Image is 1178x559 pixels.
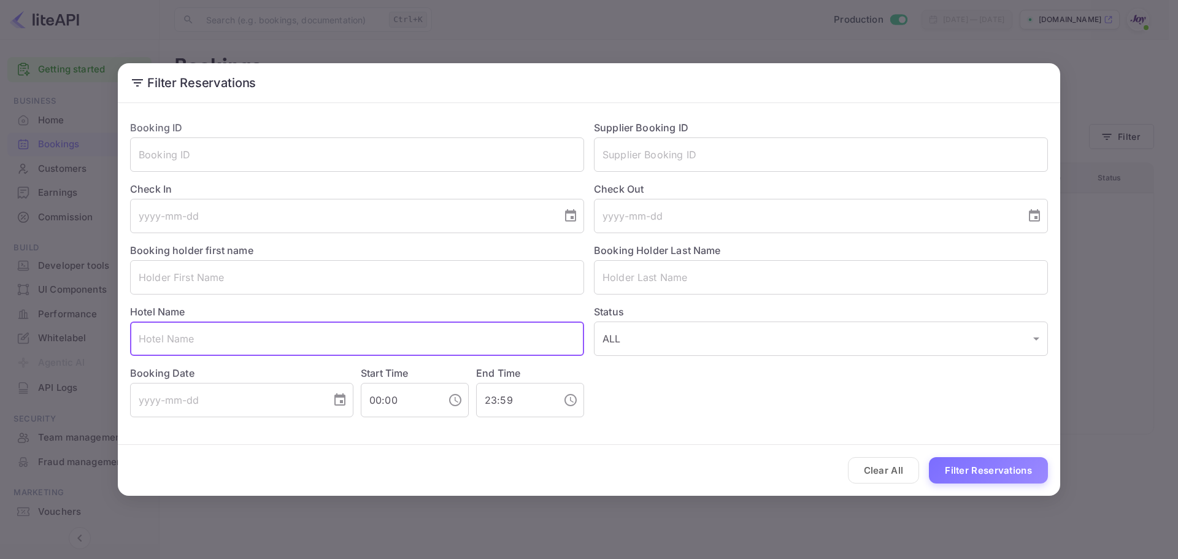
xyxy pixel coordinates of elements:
[130,366,353,380] label: Booking Date
[130,121,183,134] label: Booking ID
[328,388,352,412] button: Choose date
[130,260,584,295] input: Holder First Name
[558,388,583,412] button: Choose time, selected time is 11:59 PM
[594,137,1048,172] input: Supplier Booking ID
[594,244,721,256] label: Booking Holder Last Name
[476,367,520,379] label: End Time
[130,306,185,318] label: Hotel Name
[443,388,468,412] button: Choose time, selected time is 12:00 AM
[1022,204,1047,228] button: Choose date
[594,260,1048,295] input: Holder Last Name
[594,199,1017,233] input: yyyy-mm-dd
[130,322,584,356] input: Hotel Name
[476,383,553,417] input: hh:mm
[361,367,409,379] label: Start Time
[848,457,920,484] button: Clear All
[361,383,438,417] input: hh:mm
[130,199,553,233] input: yyyy-mm-dd
[118,63,1060,102] h2: Filter Reservations
[130,383,323,417] input: yyyy-mm-dd
[558,204,583,228] button: Choose date
[130,244,253,256] label: Booking holder first name
[929,457,1048,484] button: Filter Reservations
[130,137,584,172] input: Booking ID
[594,182,1048,196] label: Check Out
[594,121,688,134] label: Supplier Booking ID
[594,322,1048,356] div: ALL
[130,182,584,196] label: Check In
[594,304,1048,319] label: Status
